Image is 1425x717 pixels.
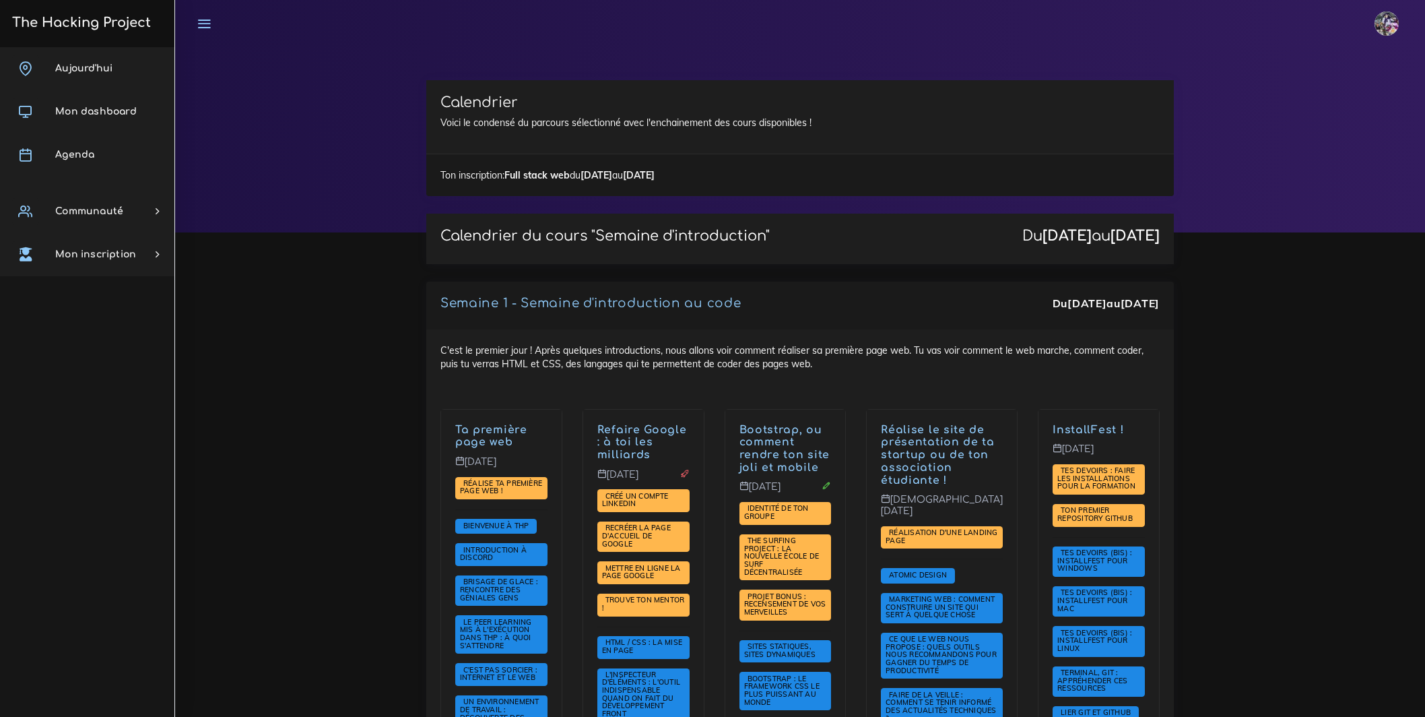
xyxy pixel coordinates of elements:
[1057,708,1134,717] span: Lier Git et Github
[581,169,612,181] strong: [DATE]
[886,635,997,675] a: Ce que le web nous propose : quels outils nous recommandons pour gagner du temps de productivité
[1053,443,1145,465] p: [DATE]
[1121,297,1160,310] strong: [DATE]
[744,674,820,707] span: Bootstrap : le framework CSS le plus puissant au monde
[55,106,137,117] span: Mon dashboard
[886,528,997,545] span: Réalisation d'une landing page
[602,523,671,548] span: Recréer la page d'accueil de Google
[440,116,1160,129] p: Voici le condensé du parcours sélectionné avec l'enchainement des cours disponibles !
[739,481,832,503] p: [DATE]
[744,536,820,576] span: The Surfing Project : la nouvelle école de surf décentralisée
[886,528,997,546] a: Réalisation d'une landing page
[744,536,820,577] a: The Surfing Project : la nouvelle école de surf décentralisée
[744,592,826,617] a: PROJET BONUS : recensement de vos merveilles
[1057,506,1136,524] a: Ton premier repository GitHub
[440,94,1160,111] h3: Calendrier
[744,642,819,659] span: Sites statiques, sites dynamiques
[1022,228,1160,245] div: Du au
[602,595,685,613] span: Trouve ton mentor !
[460,578,538,602] a: Brisage de glace : rencontre des géniales gens
[440,297,741,310] a: Semaine 1 - Semaine d'introduction au code
[504,169,570,181] strong: Full stack web
[1057,505,1136,523] span: Ton premier repository GitHub
[455,456,548,478] p: [DATE]
[744,504,809,522] a: Identité de ton groupe
[602,637,682,655] span: HTML / CSS : la mise en page
[55,63,112,73] span: Aujourd'hui
[886,570,950,580] span: Atomic Design
[460,546,527,563] a: Introduction à Discord
[8,15,151,30] h3: The Hacking Project
[602,638,682,656] a: HTML / CSS : la mise en page
[602,563,681,581] span: Mettre en ligne la page Google
[1053,296,1160,311] div: Du au
[460,617,531,650] span: Le Peer learning mis à l'exécution dans THP : à quoi s'attendre
[55,150,94,160] span: Agenda
[1057,466,1139,491] a: Tes devoirs : faire les installations pour la formation
[602,524,671,549] a: Recréer la page d'accueil de Google
[744,675,820,708] a: Bootstrap : le framework CSS le plus puissant au monde
[744,642,819,660] a: Sites statiques, sites dynamiques
[460,577,538,602] span: Brisage de glace : rencontre des géniales gens
[886,595,995,620] a: Marketing web : comment construire un site qui sert à quelque chose
[602,491,669,509] span: Créé un compte LinkedIn
[1057,668,1127,693] span: Terminal, Git : appréhender ces ressources
[1053,424,1124,436] a: InstallFest !
[460,666,539,683] a: C'est pas sorcier : internet et le web
[886,594,995,619] span: Marketing web : comment construire un site qui sert à quelque chose
[460,545,527,563] span: Introduction à Discord
[886,634,997,675] span: Ce que le web nous propose : quels outils nous recommandons pour gagner du temps de productivité
[1057,588,1132,613] span: Tes devoirs (bis) : Installfest pour MAC
[744,503,809,521] span: Identité de ton groupe
[455,424,527,449] a: Ta première page web
[460,665,539,683] span: C'est pas sorcier : internet et le web
[1057,629,1132,654] a: Tes devoirs (bis) : Installfest pour Linux
[1057,588,1132,613] a: Tes devoirs (bis) : Installfest pour MAC
[881,424,995,487] a: Réalise le site de présentation de ta startup ou de ton association étudiante !
[602,492,669,509] a: Créé un compte LinkedIn
[744,592,826,617] span: PROJET BONUS : recensement de vos merveilles
[1057,549,1132,573] a: Tes devoirs (bis) : Installfest pour Windows
[739,424,830,474] a: Bootstrap, ou comment rendre ton site joli et mobile
[55,206,123,216] span: Communauté
[881,494,1003,527] p: [DEMOGRAPHIC_DATA][DATE]
[602,596,685,613] a: Trouve ton mentor !
[1057,466,1139,491] span: Tes devoirs : faire les installations pour la formation
[460,478,542,496] span: Réalise ta première page web !
[1111,228,1160,244] strong: [DATE]
[460,618,531,651] a: Le Peer learning mis à l'exécution dans THP : à quoi s'attendre
[886,571,950,580] a: Atomic Design
[623,169,655,181] strong: [DATE]
[1374,11,1399,36] img: eg54bupqcshyolnhdacp.jpg
[1057,548,1132,573] span: Tes devoirs (bis) : Installfest pour Windows
[1057,668,1127,693] a: Terminal, Git : appréhender ces ressources
[460,479,542,497] a: Réalise ta première page web !
[426,154,1174,196] div: Ton inscription: du au
[1067,297,1106,310] strong: [DATE]
[1042,228,1092,244] strong: [DATE]
[460,521,532,530] a: Bienvenue à THP
[602,564,681,582] a: Mettre en ligne la page Google
[55,249,136,259] span: Mon inscription
[440,228,770,245] p: Calendrier du cours "Semaine d'introduction"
